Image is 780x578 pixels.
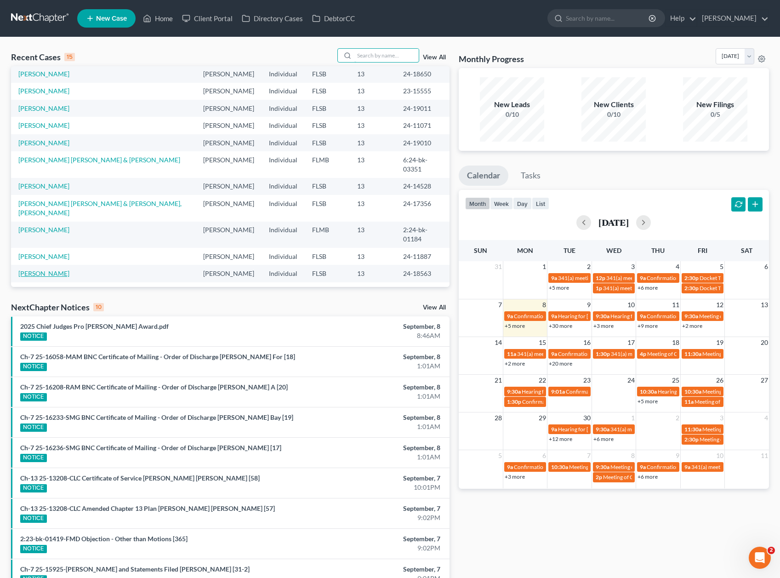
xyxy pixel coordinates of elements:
a: +6 more [638,284,658,291]
td: [PERSON_NAME] [196,134,262,151]
td: 24-18563 [396,265,450,282]
td: 13 [350,265,396,282]
a: Ch-13 25-13208-CLC Amended Chapter 13 Plan [PERSON_NAME] [PERSON_NAME] [57] [20,504,275,512]
div: NOTICE [20,454,47,462]
td: FLSB [305,134,350,151]
span: New Case [96,15,127,22]
span: 341(a) meeting for [PERSON_NAME] [691,464,780,470]
td: Individual [262,100,305,117]
a: 2:23-bk-01419-FMD Objection - Other than Motions [365] [20,535,188,543]
span: 10:30a [551,464,568,470]
span: 12 [715,299,724,310]
td: [PERSON_NAME] [196,178,262,195]
span: Tue [564,246,575,254]
span: 23 [582,375,592,386]
a: [PERSON_NAME] [18,87,69,95]
span: 8 [541,299,547,310]
a: [PERSON_NAME] [18,139,69,147]
div: 10 [93,303,104,311]
span: 11a [507,350,516,357]
td: [PERSON_NAME] [196,117,262,134]
div: September, 7 [306,534,440,544]
a: Ch-7 25-16208-RAM BNC Certificate of Mailing - Order of Discharge [PERSON_NAME] A [20] [20,383,288,391]
div: September, 8 [306,383,440,392]
td: [PERSON_NAME] [196,282,262,309]
a: View All [423,54,446,61]
span: 9:30a [684,313,698,320]
span: 2:30p [684,275,699,281]
span: 6 [763,261,769,272]
span: 1:30p [596,350,610,357]
td: [PERSON_NAME] [196,65,262,82]
span: 22 [538,375,547,386]
div: September, 8 [306,413,440,422]
td: FLSB [305,265,350,282]
span: Confirmation Hearing for [PERSON_NAME][GEOGRAPHIC_DATA] [514,313,675,320]
h3: Monthly Progress [459,53,524,64]
span: 3 [719,412,724,423]
span: Mon [517,246,533,254]
a: Ch-7 25-16233-SMG BNC Certificate of Mailing - Order of Discharge [PERSON_NAME] Bay [19] [20,413,293,421]
span: Confirmation hearing for [PERSON_NAME] and [PERSON_NAME] [PERSON_NAME] [522,398,725,405]
a: +3 more [505,473,525,480]
td: Individual [262,117,305,134]
td: 13 [350,222,396,248]
button: list [532,197,549,210]
td: 13 [350,134,396,151]
span: 2:30p [684,436,699,443]
span: Sat [741,246,752,254]
td: 23-15555 [396,83,450,100]
span: Fri [698,246,707,254]
a: [PERSON_NAME] [18,182,69,190]
span: 10 [626,299,636,310]
span: 11:30a [684,426,701,433]
div: 1:01AM [306,392,440,401]
a: Ch-7 25-16236-SMG BNC Certificate of Mailing - Order of Discharge [PERSON_NAME] [17] [20,444,281,452]
td: 24-11887 [396,248,450,265]
span: 9 [586,299,592,310]
span: 15 [538,337,547,348]
td: FLMB [305,282,350,309]
span: Sun [474,246,487,254]
div: September, 7 [306,504,440,513]
div: 9:02PM [306,544,440,553]
span: 13 [760,299,769,310]
span: 10 [715,450,724,461]
a: [PERSON_NAME] [PERSON_NAME] & [PERSON_NAME], [PERSON_NAME] [18,200,182,217]
span: Confirmation Hearing for [PERSON_NAME] Pa'u [647,464,763,470]
span: 4p [640,350,646,357]
a: +20 more [549,360,572,367]
span: Hearing for [PERSON_NAME] [558,426,630,433]
td: Individual [262,248,305,265]
span: 9a [551,313,557,320]
iframe: Intercom live chat [749,547,771,569]
span: 9a [640,275,646,281]
a: +5 more [549,284,569,291]
span: 11 [671,299,680,310]
span: 4 [763,412,769,423]
td: Individual [262,134,305,151]
span: 5 [497,450,503,461]
span: Confirmation Hearing for [PERSON_NAME] [647,313,752,320]
a: +30 more [549,322,572,329]
span: 9 [675,450,680,461]
span: 24 [626,375,636,386]
span: 8 [630,450,636,461]
td: Individual [262,65,305,82]
span: 7 [586,450,592,461]
span: 10:30a [684,388,701,395]
span: 9a [507,464,513,470]
td: 13 [350,151,396,177]
span: 10:30a [640,388,657,395]
span: 4 [675,261,680,272]
td: Individual [262,195,305,221]
a: Ch-7 25-15925-[PERSON_NAME] and Statements Filed [PERSON_NAME] [31-2] [20,565,250,573]
span: 9:30a [596,313,609,320]
button: day [513,197,532,210]
span: 9:30a [507,388,521,395]
span: 2:30p [684,285,699,292]
span: Meeting of Creditors for [PERSON_NAME] [610,464,712,470]
td: 13 [350,100,396,117]
td: 7 [350,282,396,309]
td: 8:24-bk-04233 [396,282,450,309]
